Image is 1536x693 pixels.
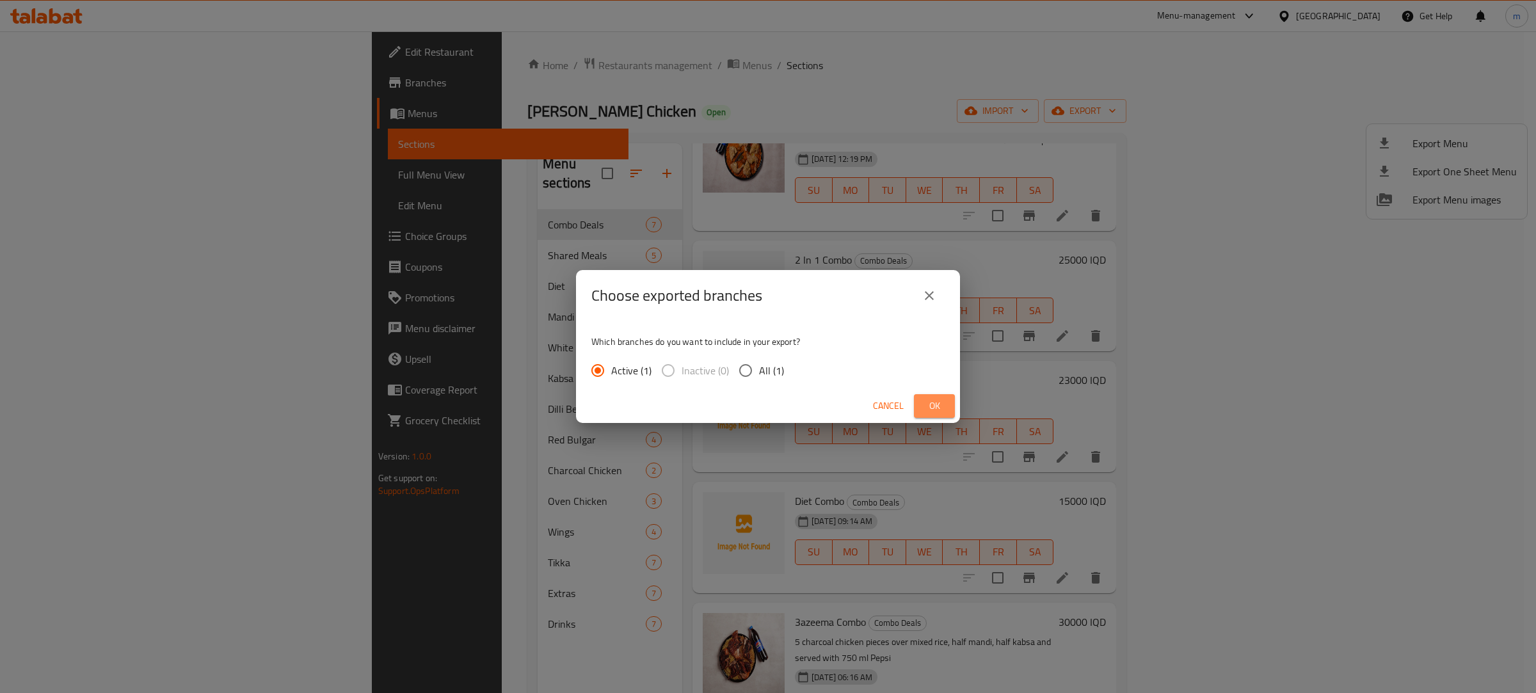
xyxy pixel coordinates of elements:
[914,394,955,418] button: Ok
[759,363,784,378] span: All (1)
[924,398,945,414] span: Ok
[611,363,652,378] span: Active (1)
[868,394,909,418] button: Cancel
[682,363,729,378] span: Inactive (0)
[591,285,762,306] h2: Choose exported branches
[591,335,945,348] p: Which branches do you want to include in your export?
[914,280,945,311] button: close
[873,398,904,414] span: Cancel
